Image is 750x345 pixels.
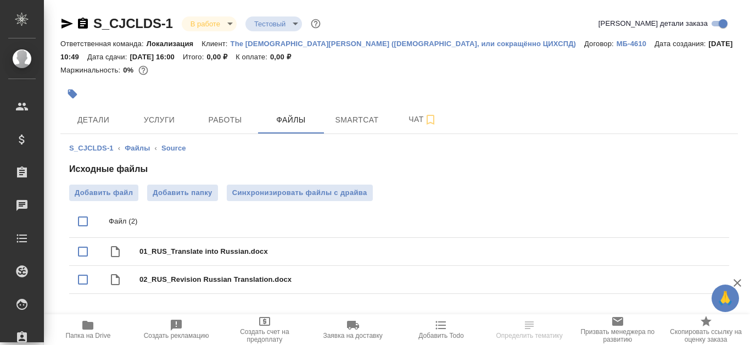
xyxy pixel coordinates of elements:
[109,216,720,227] p: Файл (2)
[130,53,183,61] p: [DATE] 16:00
[93,16,173,31] a: S_CJCLDS-1
[125,144,150,152] a: Файлы
[251,19,289,29] button: Тестовый
[584,40,617,48] p: Договор:
[617,38,654,48] a: МБ-4610
[60,82,85,106] button: Добавить тэг
[424,113,437,126] svg: Подписаться
[147,185,217,201] button: Добавить папку
[182,16,237,31] div: В работе
[202,40,230,48] p: Клиент:
[183,53,206,61] p: Итого:
[139,274,720,285] span: 02_RUS_Revision Russian Translation.docx
[485,314,574,345] button: Чтобы определение сработало, загрузи исходные файлы на странице "файлы" и привяжи проект в SmartCat
[245,16,303,31] div: В работе
[69,185,138,201] label: Добавить файл
[270,53,299,61] p: 0,00 ₽
[76,17,89,30] button: Скопировать ссылку
[716,287,735,310] span: 🙏
[161,144,186,152] a: Source
[227,185,373,201] button: Синхронизировать файлы с драйва
[69,144,114,152] a: S_CJCLDS-1
[396,113,449,126] span: Чат
[67,113,120,127] span: Детали
[617,40,654,48] p: МБ-4610
[133,113,186,127] span: Услуги
[654,40,708,48] p: Дата создания:
[231,38,584,48] a: The [DEMOGRAPHIC_DATA][PERSON_NAME] ([DEMOGRAPHIC_DATA], или сокращённо ЦИХСПД)
[153,187,212,198] span: Добавить папку
[265,113,317,127] span: Файлы
[147,40,202,48] p: Локализация
[331,113,383,127] span: Smartcat
[236,53,270,61] p: К оплате:
[309,16,323,31] button: Доп статусы указывают на важность/срочность заказа
[69,163,729,176] h4: Исходные файлы
[139,246,720,257] span: 01_RUS_Translate into Russian.docx
[118,143,120,154] li: ‹
[712,285,739,312] button: 🙏
[199,113,251,127] span: Работы
[123,66,136,74] p: 0%
[136,63,150,77] button: 1664.40 RUB;
[598,18,708,29] span: [PERSON_NAME] детали заказа
[87,53,130,61] p: Дата сдачи:
[154,143,156,154] li: ‹
[206,53,236,61] p: 0,00 ₽
[187,19,223,29] button: В работе
[60,66,123,74] p: Маржинальность:
[60,40,147,48] p: Ответственная команда:
[60,17,74,30] button: Скопировать ссылку для ЯМессенджера
[75,187,133,198] span: Добавить файл
[231,40,584,48] p: The [DEMOGRAPHIC_DATA][PERSON_NAME] ([DEMOGRAPHIC_DATA], или сокращённо ЦИХСПД)
[69,143,729,154] nav: breadcrumb
[232,187,367,198] span: Синхронизировать файлы с драйва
